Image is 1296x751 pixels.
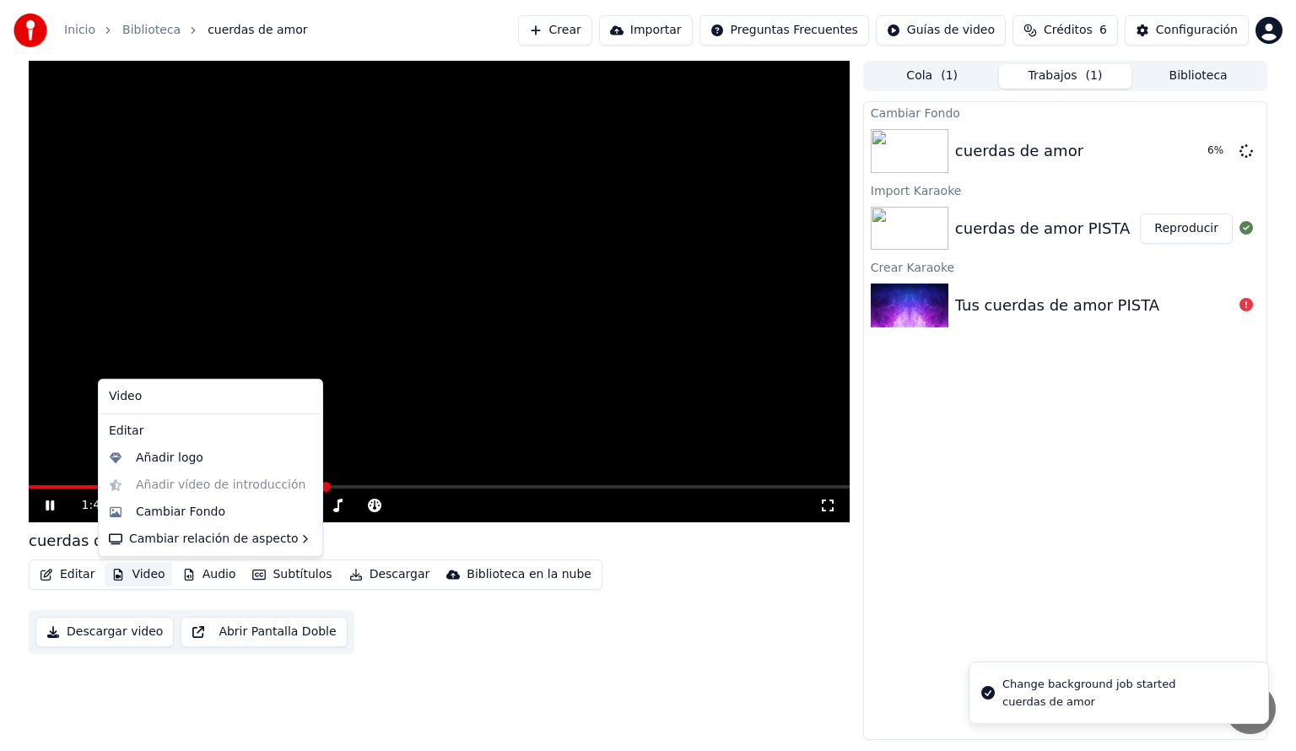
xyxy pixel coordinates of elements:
button: Subtítulos [246,563,338,586]
button: Editar [33,563,101,586]
div: Video [102,383,319,410]
div: Cambiar Fondo [136,504,225,521]
div: Import Karaoke [864,180,1266,200]
div: Biblioteca en la nube [467,566,591,583]
span: Créditos [1044,22,1093,39]
div: Crear Karaoke [864,257,1266,277]
span: ( 1 ) [1086,68,1103,84]
div: 6 % [1207,144,1233,158]
span: 6 [1099,22,1107,39]
a: Biblioteca [122,22,181,39]
img: youka [13,14,47,47]
button: Reproducir [1140,213,1233,244]
span: ( 1 ) [941,68,958,84]
div: cuerdas de amor [29,529,157,553]
div: Configuración [1156,22,1238,39]
button: Descargar video [35,617,174,647]
div: Añadir logo [136,450,203,467]
div: cuerdas de amor [1002,694,1175,710]
button: Abrir Pantalla Doble [181,617,347,647]
button: Biblioteca [1131,64,1265,89]
button: Trabajos [999,64,1132,89]
button: Descargar [343,563,437,586]
button: Configuración [1125,15,1249,46]
button: Audio [175,563,243,586]
div: / [82,497,122,514]
button: Cola [866,64,999,89]
div: cuerdas de amor PISTA [955,217,1130,240]
a: Inicio [64,22,95,39]
div: Cambiar relación de aspecto [102,526,319,553]
div: Tus cuerdas de amor PISTA [955,294,1159,317]
span: cuerdas de amor [208,22,307,39]
nav: breadcrumb [64,22,308,39]
button: Crear [518,15,592,46]
button: Créditos6 [1012,15,1118,46]
button: Video [105,563,171,586]
button: Importar [599,15,693,46]
div: Cambiar Fondo [864,102,1266,122]
span: 1:44 [82,497,108,514]
div: Editar [102,418,319,445]
div: cuerdas de amor [955,139,1083,163]
button: Guías de video [876,15,1006,46]
div: Change background job started [1002,676,1175,693]
button: Preguntas Frecuentes [699,15,869,46]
